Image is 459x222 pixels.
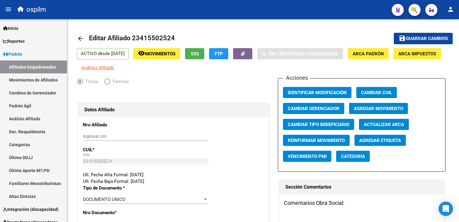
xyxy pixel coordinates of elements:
span: Padrón [3,51,22,57]
p: Tipo de Documento * [83,185,137,191]
span: Inicio [3,25,18,32]
span: Familiar [110,78,129,85]
span: Identificar Modificación [288,90,347,95]
p: Nro Afiliado [83,122,137,128]
span: SSS [191,51,199,57]
span: Análisis Afiliado [81,65,114,70]
span: Editar Afiliado 23415502524 [89,34,175,42]
span: Integración (discapacidad) [3,206,59,213]
h3: Acciones [283,74,310,82]
div: Ult. Fecha Baja Formal: [DATE] [83,178,265,185]
button: Reinformar Movimiento [283,135,350,146]
p: Nro Documento [83,209,137,216]
button: Cambiar CUIL [356,87,397,98]
button: Cambiar Tipo Beneficiario [283,119,354,130]
span: Reportes [3,38,25,45]
span: Sin Certificado Discapacidad [269,51,338,57]
button: FTP [209,48,228,59]
button: Sin Certificado Discapacidad [257,48,343,59]
span: FTP [215,51,223,57]
button: Identificar Modificación [283,87,351,98]
span: DOCUMENTO UNICO [83,197,125,202]
button: Agregar Etiqueta [354,135,406,146]
button: SSS [185,48,204,59]
span: Cambiar Gerenciador [288,106,339,111]
button: Movimientos [133,48,180,59]
p: CUIL [83,146,137,153]
mat-icon: menu [5,6,12,13]
h1: Sección Comentarios [285,182,438,192]
mat-radio-group: Elija una opción [77,80,135,85]
button: Actualizar ARCA [359,119,409,130]
h3: Comentarios Obra Social: [284,199,439,207]
span: ARCA Padrón [353,51,384,57]
span: Guardar cambios [406,36,448,42]
button: ARCA Padrón [348,48,389,59]
span: Vencimiento PMI [288,154,327,159]
span: ospilm [26,3,46,16]
button: Guardar cambios [394,33,453,44]
button: Vencimiento PMI [283,151,331,162]
div: Ult. Fecha Alta Formal: [DATE] [83,171,265,178]
span: Actualizar ARCA [364,122,404,127]
mat-icon: person [447,6,454,13]
span: Titular [83,78,98,85]
span: Cambiar Tipo Beneficiario [288,122,349,127]
span: Reinformar Movimiento [288,138,345,143]
mat-icon: arrow_back [77,35,84,42]
button: Agregar Movimiento [349,103,408,114]
button: ARCA Impuestos [394,48,441,59]
span: Movimientos [145,51,175,57]
mat-icon: save [399,35,406,42]
h1: Datos Afiliado [84,105,263,115]
div: Open Intercom Messenger [439,202,453,216]
p: ACTIVO desde [DATE] [77,48,129,60]
span: ARCA Impuestos [398,51,436,57]
span: Agregar Movimiento [354,106,403,111]
button: Cambiar Gerenciador [283,103,344,114]
span: Cambiar CUIL [361,90,392,95]
span: Agregar Etiqueta [359,138,401,143]
button: Categoria [336,151,370,162]
span: Categoria [341,154,365,159]
mat-icon: remove_red_eye [138,50,145,57]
